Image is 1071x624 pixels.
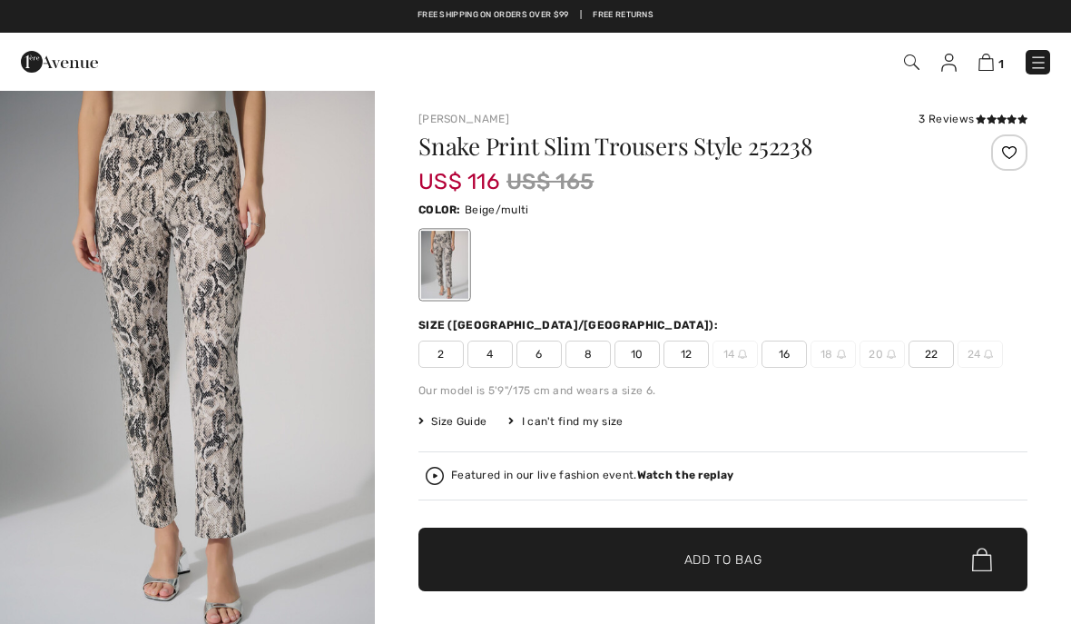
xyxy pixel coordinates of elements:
[761,341,807,368] span: 16
[593,9,653,22] a: Free Returns
[614,341,660,368] span: 10
[904,54,919,70] img: Search
[978,51,1004,73] a: 1
[919,111,1027,127] div: 3 Reviews
[426,467,444,485] img: Watch the replay
[663,341,709,368] span: 12
[738,350,747,359] img: ring-m.svg
[467,341,513,368] span: 4
[978,54,994,71] img: Shopping Bag
[465,203,528,216] span: Beige/multi
[418,113,509,125] a: [PERSON_NAME]
[580,9,582,22] span: |
[516,341,562,368] span: 6
[860,341,905,368] span: 20
[998,57,1004,71] span: 1
[684,550,762,570] span: Add to Bag
[637,469,734,481] strong: Watch the replay
[418,413,486,430] span: Size Guide
[1029,54,1047,72] img: Menu
[972,548,992,571] img: Bag.svg
[958,341,1003,368] span: 24
[418,203,461,216] span: Color:
[421,231,468,299] div: Beige/multi
[418,317,722,333] div: Size ([GEOGRAPHIC_DATA]/[GEOGRAPHIC_DATA]):
[811,341,856,368] span: 18
[21,44,98,80] img: 1ère Avenue
[984,350,993,359] img: ring-m.svg
[887,350,896,359] img: ring-m.svg
[508,413,623,430] div: I can't find my size
[418,382,1027,399] div: Our model is 5'9"/175 cm and wears a size 6.
[418,134,926,158] h1: Snake Print Slim Trousers Style 252238
[837,350,846,359] img: ring-m.svg
[712,341,758,368] span: 14
[418,151,499,194] span: US$ 116
[451,470,733,481] div: Featured in our live fashion event.
[418,528,1027,591] button: Add to Bag
[21,52,98,69] a: 1ère Avenue
[909,341,954,368] span: 22
[941,54,957,72] img: My Info
[418,9,569,22] a: Free shipping on orders over $99
[506,165,594,198] span: US$ 165
[418,341,464,368] span: 2
[565,341,611,368] span: 8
